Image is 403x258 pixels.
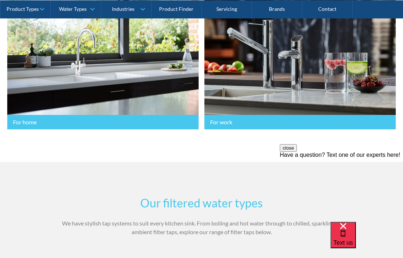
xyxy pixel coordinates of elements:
p: We have stylish tap systems to suit every kitchen sink. From boiling and hot water through to chi... [60,219,343,236]
div: Water Types [59,6,87,12]
h2: Our filtered water types [60,194,343,212]
iframe: podium webchat widget bubble [331,222,403,258]
iframe: podium webchat widget prompt [280,144,403,231]
div: Product Types [7,6,39,12]
div: Industries [112,6,134,12]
